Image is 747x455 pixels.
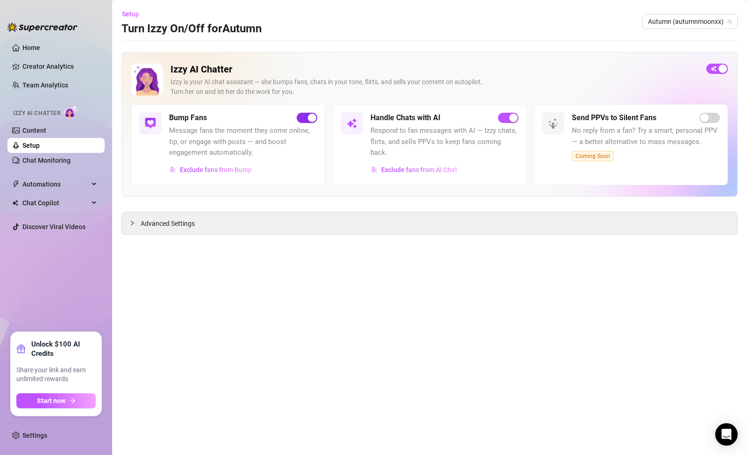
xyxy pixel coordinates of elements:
[16,393,96,408] button: Start nowarrow-right
[22,127,46,134] a: Content
[169,112,207,123] h5: Bump Fans
[37,397,65,404] span: Start now
[370,162,458,177] button: Exclude fans from AI Chat
[170,166,176,173] img: svg%3e
[22,157,71,164] a: Chat Monitoring
[16,344,26,354] span: gift
[16,366,96,384] span: Share your link and earn unlimited rewards
[572,125,720,147] span: No reply from a fan? Try a smart, personal PPV — a better alternative to mass messages.
[22,432,47,439] a: Settings
[12,181,20,188] span: thunderbolt
[727,19,733,24] span: team
[22,223,85,231] a: Discover Viral Videos
[122,10,139,18] span: Setup
[648,14,732,29] span: Autumn (autumnmoonxx)
[145,118,156,129] img: svg%3e
[171,64,699,75] h2: Izzy AI Chatter
[12,200,18,206] img: Chat Copilot
[22,59,97,74] a: Creator Analytics
[572,151,614,161] span: Coming Soon
[64,105,78,119] img: AI Chatter
[141,218,195,229] span: Advanced Settings
[180,166,252,173] span: Exclude fans from Bump
[572,112,656,123] h5: Send PPVs to Silent Fans
[715,423,738,446] div: Open Intercom Messenger
[121,7,147,22] button: Setup
[129,220,135,226] span: collapsed
[381,166,457,173] span: Exclude fans from AI Chat
[22,81,68,89] a: Team Analytics
[371,166,377,173] img: svg%3e
[22,177,89,192] span: Automations
[131,64,163,95] img: Izzy AI Chatter
[13,109,60,118] span: Izzy AI Chatter
[121,22,262,36] h3: Turn Izzy On/Off for Autumn
[169,162,252,177] button: Exclude fans from Bump
[346,118,357,129] img: svg%3e
[370,125,519,159] span: Respond to fan messages with AI — Izzy chats, flirts, and sells PPVs to keep fans coming back.
[22,44,40,51] a: Home
[22,142,40,149] a: Setup
[171,77,699,97] div: Izzy is your AI chat assistant — she bumps fans, chats in your tone, flirts, and sells your conte...
[129,218,141,228] div: collapsed
[22,195,89,210] span: Chat Copilot
[31,339,96,358] strong: Unlock $100 AI Credits
[69,397,76,404] span: arrow-right
[548,118,559,129] img: svg%3e
[7,22,78,32] img: logo-BBDzfeDw.svg
[370,112,441,123] h5: Handle Chats with AI
[169,125,317,159] span: Message fans the moment they come online, tip, or engage with posts — and boost engagement automa...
